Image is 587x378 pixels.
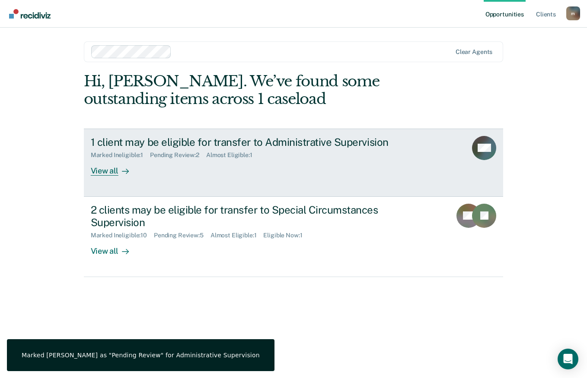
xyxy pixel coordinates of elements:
[91,204,394,229] div: 2 clients may be eligible for transfer to Special Circumstances Supervision
[263,232,309,239] div: Eligible Now : 1
[206,151,259,159] div: Almost Eligible : 1
[91,136,394,148] div: 1 client may be eligible for transfer to Administrative Supervision
[150,151,206,159] div: Pending Review : 2
[22,351,260,359] div: Marked [PERSON_NAME] as "Pending Review" for Administrative Supervision
[91,232,154,239] div: Marked Ineligible : 10
[84,129,504,197] a: 1 client may be eligible for transfer to Administrative SupervisionMarked Ineligible:1Pending Rev...
[91,159,139,176] div: View all
[558,349,578,369] div: Open Intercom Messenger
[154,232,211,239] div: Pending Review : 5
[84,197,504,277] a: 2 clients may be eligible for transfer to Special Circumstances SupervisionMarked Ineligible:10Pe...
[91,239,139,256] div: View all
[84,72,419,108] div: Hi, [PERSON_NAME]. We’ve found some outstanding items across 1 caseload
[456,48,492,56] div: Clear agents
[91,151,150,159] div: Marked Ineligible : 1
[566,6,580,20] button: Profile dropdown button
[566,6,580,20] div: m
[211,232,264,239] div: Almost Eligible : 1
[9,9,51,19] img: Recidiviz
